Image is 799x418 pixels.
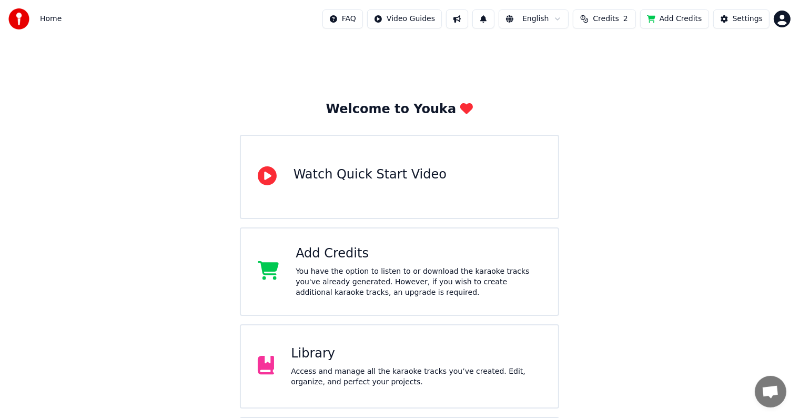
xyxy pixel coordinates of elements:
button: Settings [713,9,770,28]
img: youka [8,8,29,29]
button: Add Credits [640,9,709,28]
span: 2 [623,14,628,24]
div: Watch Quick Start Video [294,166,447,183]
button: Video Guides [367,9,442,28]
button: Credits2 [573,9,636,28]
button: FAQ [322,9,363,28]
div: You have the option to listen to or download the karaoke tracks you've already generated. However... [296,266,541,298]
div: Open chat [755,376,786,407]
div: Library [291,345,541,362]
div: Add Credits [296,245,541,262]
span: Home [40,14,62,24]
div: Welcome to Youka [326,101,473,118]
nav: breadcrumb [40,14,62,24]
span: Credits [593,14,619,24]
div: Settings [733,14,763,24]
div: Access and manage all the karaoke tracks you’ve created. Edit, organize, and perfect your projects. [291,366,541,387]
